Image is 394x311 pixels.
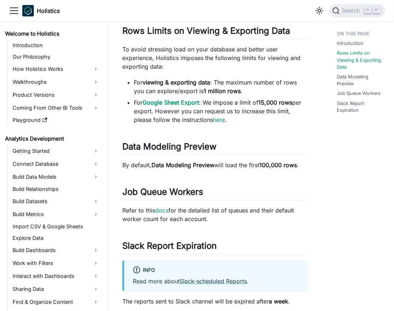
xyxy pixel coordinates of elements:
p: Refer to this for the detailed list of queues and their default worker count for each account. [122,206,308,223]
a: Work with Filters [10,257,101,269]
strong: 100,000 rows [259,161,297,169]
h2: Rows Limits on Viewing & Exporting Data [122,26,308,39]
li: For : The maximum number of rows you can explore/export is . [134,78,308,95]
a: HolisticsHolistics [22,5,60,17]
h2: Job Queue Workers [122,187,308,200]
a: Sharing Data [10,283,101,295]
a: Rows Limits on Viewing & Exporting Data [337,50,382,70]
div: info [133,266,299,275]
a: Coming From Other BI Tools [10,102,101,114]
a: Job Queue Workers [337,90,381,97]
p: To avoid stressing load on your database and better user experience, Holistics imposes the follow... [122,45,308,71]
strong: 15,000 rows [258,99,292,106]
a: Build Data Models [10,171,101,183]
a: Google Sheet Export [142,99,199,106]
p: By default, will load the first . [122,161,308,169]
a: Import CSV & Google Sheets [10,221,101,232]
strong: viewing & exporting data [142,79,210,86]
button: Search (Command+K) [330,4,385,17]
a: Build Dashboards [10,244,101,256]
strong: Data Modeling Preview [151,161,214,169]
h2: Slack Report Expiration [122,241,308,254]
a: Build Relationships [10,184,101,194]
a: docs [155,207,168,214]
a: Analytics Development [3,134,101,144]
strong: 1 million rows [204,87,241,95]
a: Product Versions [10,89,101,101]
a: Walkthroughs [10,76,101,88]
kbd: K [373,7,380,14]
kbd: ⌘ [364,7,371,14]
a: Getting Started [10,145,101,157]
p: The reports sent to Slack channel will be expired after . [122,297,308,306]
button: Toggle navigation bar [9,5,19,16]
a: Slack Report Expiration [337,100,382,114]
a: Our Philosophy [10,52,101,62]
span: Search [340,8,364,14]
a: Data Modeling Preview [337,73,382,87]
a: How Holistics Works [10,63,101,75]
img: Holistics [22,5,34,17]
a: Introduction [10,40,101,50]
b: Holistics [37,6,60,15]
a: Connect Database [10,158,101,170]
a: Playground [10,115,101,125]
a: Build Metrics [10,209,101,220]
a: Interact with Dashboards [10,270,101,282]
a: Explore Data [10,233,101,243]
li: For : We impose a limit of per export. However you can request us to increase this limit, please ... [134,98,308,124]
strong: a week [269,298,288,305]
p: Read more about . [133,277,299,285]
a: Slack-scheduled Reports [180,278,247,285]
a: Introduction [337,40,363,47]
h2: Data Modeling Preview [122,141,308,155]
a: Build Datasets [10,196,101,207]
button: Switch between dark and light mode (currently light mode) [314,5,325,17]
a: here [213,116,225,123]
a: Find & Organize Content [10,296,101,308]
a: Welcome to Holistics [3,29,101,39]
